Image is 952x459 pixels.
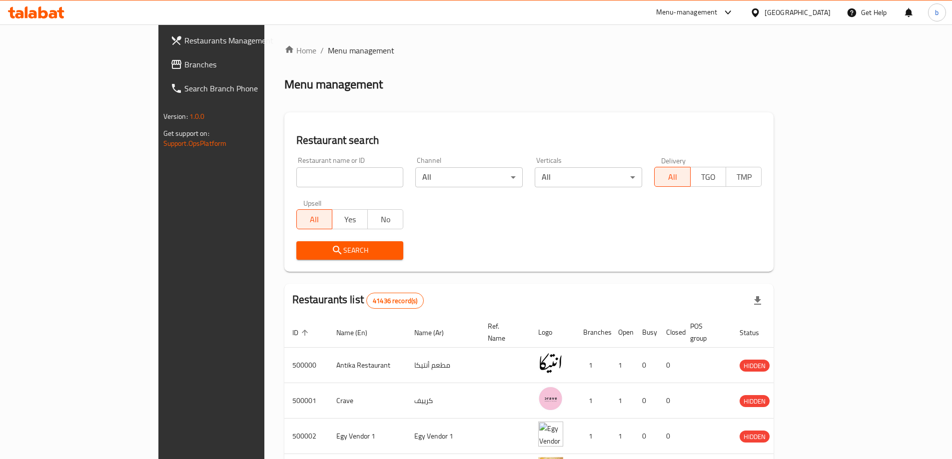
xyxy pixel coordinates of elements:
span: Status [740,327,772,339]
td: كرييف [406,383,480,419]
h2: Restaurant search [296,133,762,148]
span: Version: [163,110,188,123]
span: 41436 record(s) [367,296,423,306]
span: TMP [730,170,758,184]
td: 0 [658,419,682,454]
button: TMP [726,167,762,187]
div: All [415,167,523,187]
button: No [367,209,403,229]
div: [GEOGRAPHIC_DATA] [765,7,831,18]
a: Search Branch Phone [162,76,317,100]
button: All [296,209,332,229]
span: No [372,212,399,227]
td: 0 [634,348,658,383]
div: HIDDEN [740,395,770,407]
th: Branches [575,317,610,348]
td: 1 [610,419,634,454]
li: / [320,44,324,56]
div: Menu-management [656,6,718,18]
a: Support.OpsPlatform [163,137,227,150]
td: 1 [610,348,634,383]
td: مطعم أنتيكا [406,348,480,383]
img: Crave [538,386,563,411]
span: POS group [690,320,720,344]
td: 1 [575,348,610,383]
td: 0 [634,419,658,454]
a: Restaurants Management [162,28,317,52]
td: Crave [328,383,406,419]
a: Branches [162,52,317,76]
td: 0 [658,348,682,383]
span: All [301,212,328,227]
span: HIDDEN [740,431,770,443]
span: Menu management [328,44,394,56]
nav: breadcrumb [284,44,774,56]
button: Yes [332,209,368,229]
span: HIDDEN [740,396,770,407]
h2: Restaurants list [292,292,424,309]
span: Get support on: [163,127,209,140]
button: All [654,167,690,187]
span: Ref. Name [488,320,518,344]
td: 1 [575,419,610,454]
th: Busy [634,317,658,348]
td: 1 [575,383,610,419]
button: Search [296,241,404,260]
th: Closed [658,317,682,348]
span: All [659,170,686,184]
input: Search for restaurant name or ID.. [296,167,404,187]
span: Search [304,244,396,257]
h2: Menu management [284,76,383,92]
td: 0 [658,383,682,419]
span: Name (Ar) [414,327,457,339]
th: Logo [530,317,575,348]
span: b [935,7,939,18]
span: TGO [695,170,722,184]
th: Open [610,317,634,348]
label: Upsell [303,199,322,206]
span: ID [292,327,311,339]
td: 1 [610,383,634,419]
span: Search Branch Phone [184,82,309,94]
td: Egy Vendor 1 [406,419,480,454]
span: HIDDEN [740,360,770,372]
span: Name (En) [336,327,380,339]
label: Delivery [661,157,686,164]
div: Export file [746,289,770,313]
td: Egy Vendor 1 [328,419,406,454]
button: TGO [690,167,726,187]
span: Branches [184,58,309,70]
img: Egy Vendor 1 [538,422,563,447]
span: 1.0.0 [189,110,205,123]
div: Total records count [366,293,424,309]
span: Yes [336,212,364,227]
div: All [535,167,642,187]
span: Restaurants Management [184,34,309,46]
td: 0 [634,383,658,419]
td: Antika Restaurant [328,348,406,383]
img: Antika Restaurant [538,351,563,376]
